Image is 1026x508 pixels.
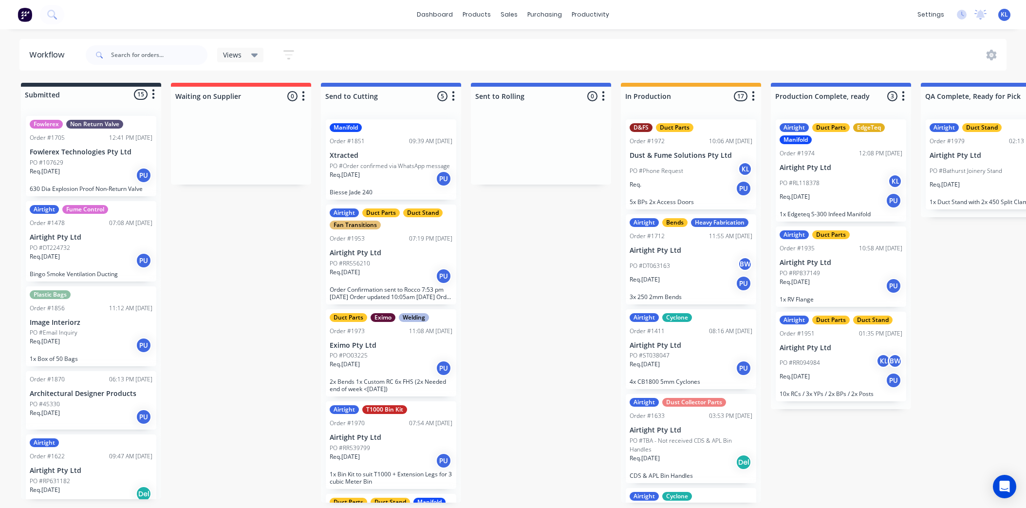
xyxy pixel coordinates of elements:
div: 10:58 AM [DATE] [859,244,902,253]
div: Duct Stand [371,498,410,507]
p: PO #RR556210 [330,259,370,268]
div: 01:35 PM [DATE] [859,329,902,338]
div: AirtightDuct PartsOrder #193510:58 AM [DATE]Airtight Pty LtdPO #RP837149Req.[DATE]PU1x RV Flange [776,226,906,307]
div: Del [736,454,751,470]
div: AirtightFume ControlOrder #147807:08 AM [DATE]Airtight Pty LtdPO #DT224732Req.[DATE]PUBingo Smoke... [26,201,156,282]
div: Duct Stand [403,208,443,217]
div: Airtight [930,123,959,132]
div: PU [436,171,451,187]
div: PU [886,193,901,208]
div: AirtightDuct PartsDuct StandOrder #195101:35 PM [DATE]Airtight Pty LtdPO #RR094984KLBWReq.[DATE]P... [776,312,906,402]
div: 11:08 AM [DATE] [409,327,452,336]
p: PO #Phone Request [630,167,683,175]
div: BW [738,257,752,271]
div: productivity [567,7,614,22]
input: Search for orders... [111,45,207,65]
div: 11:55 AM [DATE] [709,232,752,241]
div: PU [436,453,451,469]
div: AirtightDuct PartsDuct StandFan TransitionsOrder #195307:19 PM [DATE]Airtight Pty LtdPO #RR556210... [326,205,456,304]
div: Plastic BagsOrder #185611:12 AM [DATE]Image InteriorzPO #Email InquiryReq.[DATE]PU1x Box of 50 Bags [26,286,156,367]
div: Fowlerex [30,120,63,129]
p: PO #Email Inquiry [30,328,77,337]
p: Req. [DATE] [330,360,360,369]
div: PU [136,338,151,353]
div: Duct Stand [853,316,893,324]
div: Fan Transitions [330,221,381,229]
div: BW [888,354,902,368]
p: Dust & Fume Solutions Pty Ltd [630,151,752,160]
a: dashboard [412,7,458,22]
div: Order #1478 [30,219,65,227]
div: Manifold [780,135,812,144]
div: Order #1972 [630,137,665,146]
div: Duct Parts [330,498,367,507]
div: 09:39 AM [DATE] [409,137,452,146]
div: Duct Parts [812,230,850,239]
div: Manifold [413,498,446,507]
div: PU [736,360,751,376]
div: 12:41 PM [DATE] [109,133,152,142]
p: PO #RP631182 [30,477,70,486]
div: KL [738,162,752,176]
div: purchasing [522,7,567,22]
div: 07:54 AM [DATE] [409,419,452,428]
div: Bends [662,218,688,227]
div: Order #1851 [330,137,365,146]
div: Non Return Valve [66,120,123,129]
p: Airtight Pty Ltd [630,426,752,434]
p: PO #RP837149 [780,269,820,278]
p: Eximo Pty Ltd [330,341,452,350]
div: products [458,7,496,22]
div: 12:08 PM [DATE] [859,149,902,158]
div: ManifoldOrder #185109:39 AM [DATE]XtractedPO #Order confirmed via WhatsApp messageReq.[DATE]PUBie... [326,119,456,200]
p: Airtight Pty Ltd [330,249,452,257]
p: Req. [DATE] [330,268,360,277]
div: 07:08 AM [DATE] [109,219,152,227]
div: Duct Parts [812,123,850,132]
div: Order #1935 [780,244,815,253]
p: PO #107629 [30,158,63,167]
div: AirtightDust Collector PartsOrder #163303:53 PM [DATE]Airtight Pty LtdPO #TBA - Not received CDS ... [626,394,756,483]
div: KL [876,354,891,368]
p: PO #TBA - Not received CDS & APL Bin Handles [630,436,752,454]
p: Airtight Pty Ltd [780,259,902,267]
div: Duct Parts [656,123,693,132]
p: Req. [DATE] [930,180,960,189]
div: Duct Parts [362,208,400,217]
div: Order #1856 [30,304,65,313]
div: PU [736,276,751,291]
p: Req. [DATE] [30,337,60,346]
p: 1x Edgeteq S-300 Infeed Manifold [780,210,902,218]
p: PO #Bathurst Joinery Stand [930,167,1002,175]
p: Bingo Smoke Ventilation Ducting [30,270,152,278]
p: PO #RR094984 [780,358,820,367]
p: Airtight Pty Ltd [780,344,902,352]
div: Welding [399,313,429,322]
div: Order #1633 [630,412,665,420]
div: 06:13 PM [DATE] [109,375,152,384]
div: Plastic Bags [30,290,71,299]
div: 10:06 AM [DATE] [709,137,752,146]
div: Airtight [630,492,659,501]
div: Del [136,486,151,502]
img: Factory [18,7,32,22]
div: PU [886,278,901,294]
p: PO #DT063163 [630,262,670,270]
div: 09:47 AM [DATE] [109,452,152,461]
div: Cyclone [662,492,692,501]
div: D&FSDuct PartsOrder #197210:06 AM [DATE]Dust & Fume Solutions Pty LtdPO #Phone RequestKLReq.PU5x ... [626,119,756,209]
div: Airtight [780,230,809,239]
div: 03:53 PM [DATE] [709,412,752,420]
p: 1x RV Flange [780,296,902,303]
p: 4x CB1800 5mm Cyclones [630,378,752,385]
div: 07:19 PM [DATE] [409,234,452,243]
div: Order #1974 [780,149,815,158]
div: Order #187006:13 PM [DATE]Architectural Designer ProductsPO #45330Req.[DATE]PU [26,371,156,430]
p: Airtight Pty Ltd [630,341,752,350]
div: AirtightCycloneOrder #141108:16 AM [DATE]Airtight Pty LtdPO #ST038047Req.[DATE]PU4x CB1800 5mm Cy... [626,309,756,390]
div: Open Intercom Messenger [993,475,1016,498]
div: Airtight [630,218,659,227]
div: KL [888,174,902,188]
div: Airtight [780,316,809,324]
div: Airtight [780,123,809,132]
